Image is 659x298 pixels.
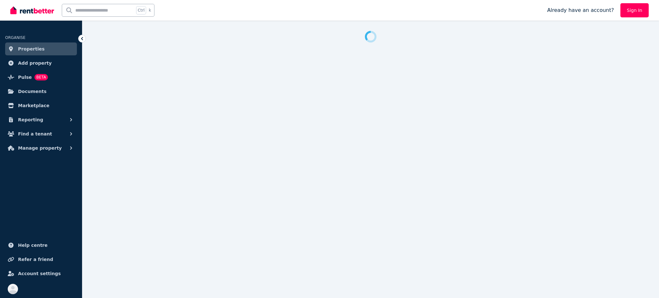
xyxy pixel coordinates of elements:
[34,74,48,80] span: BETA
[18,59,52,67] span: Add property
[5,239,77,252] a: Help centre
[18,73,32,81] span: Pulse
[5,127,77,140] button: Find a tenant
[18,270,61,277] span: Account settings
[5,57,77,70] a: Add property
[18,241,48,249] span: Help centre
[5,142,77,154] button: Manage property
[5,253,77,266] a: Refer a friend
[18,88,47,95] span: Documents
[5,85,77,98] a: Documents
[5,99,77,112] a: Marketplace
[5,71,77,84] a: PulseBETA
[18,102,49,109] span: Marketplace
[547,6,614,14] span: Already have an account?
[136,6,146,14] span: Ctrl
[149,8,151,13] span: k
[5,267,77,280] a: Account settings
[620,3,649,17] a: Sign In
[5,42,77,55] a: Properties
[18,144,62,152] span: Manage property
[5,35,25,40] span: ORGANISE
[5,113,77,126] button: Reporting
[18,256,53,263] span: Refer a friend
[10,5,54,15] img: RentBetter
[18,45,45,53] span: Properties
[18,116,43,124] span: Reporting
[18,130,52,138] span: Find a tenant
